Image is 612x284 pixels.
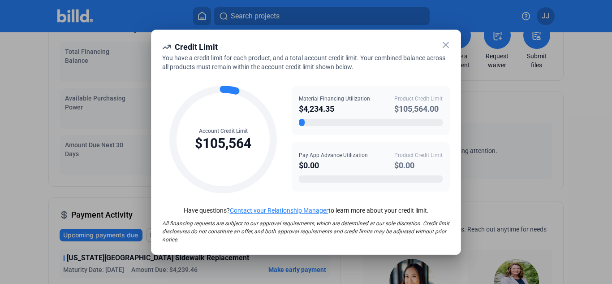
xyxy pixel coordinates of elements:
[299,159,368,172] div: $0.00
[162,54,445,70] span: You have a credit limit for each product, and a total account credit limit. Your combined balance...
[394,159,443,172] div: $0.00
[195,127,251,135] div: Account Credit Limit
[299,103,370,115] div: $4,234.35
[299,95,370,103] div: Material Financing Utilization
[394,151,443,159] div: Product Credit Limit
[230,207,328,214] a: Contact your Relationship Manager
[394,95,443,103] div: Product Credit Limit
[394,103,443,115] div: $105,564.00
[162,220,449,243] span: All financing requests are subject to our approval requirements, which are determined at our sole...
[175,42,218,52] span: Credit Limit
[299,151,368,159] div: Pay App Advance Utilization
[184,207,429,214] span: Have questions? to learn more about your credit limit.
[195,135,251,152] div: $105,564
